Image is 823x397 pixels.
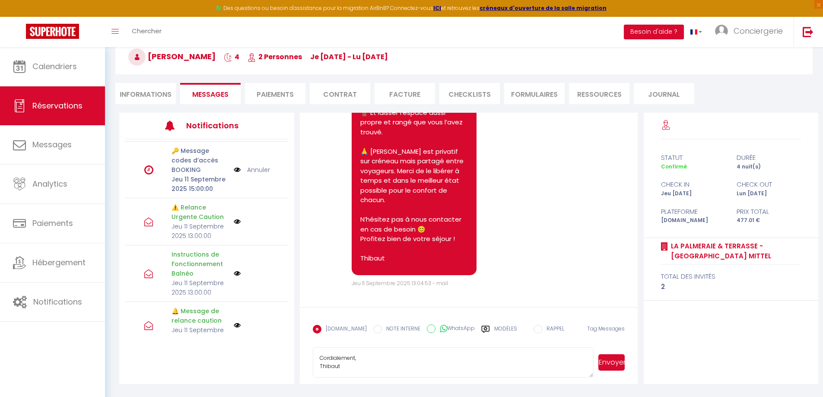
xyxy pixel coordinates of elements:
li: Facture [375,83,435,104]
span: Conciergerie [734,25,783,36]
span: je [DATE] - lu [DATE] [310,52,388,62]
a: La Palmeraie & Terrasse - [GEOGRAPHIC_DATA] Mittel [668,241,801,261]
span: [PERSON_NAME] [128,51,216,62]
a: ... Conciergerie [709,17,794,47]
img: NO IMAGE [234,218,241,225]
p: Jeu 11 Septembre 2025 15:00:00 [172,175,228,194]
span: Messages [192,89,229,99]
div: total des invités [661,271,801,282]
div: Prix total [731,206,807,217]
li: Journal [634,83,694,104]
img: NO IMAGE [234,165,241,175]
a: Chercher [125,17,168,47]
span: Paiements [32,218,73,229]
li: CHECKLISTS [439,83,500,104]
label: Modèles [494,325,517,340]
span: 4 [224,52,239,62]
div: Plateforme [655,206,731,217]
li: Contrat [310,83,370,104]
div: 4 nuit(s) [731,163,807,171]
button: Ouvrir le widget de chat LiveChat [7,3,33,29]
span: Réservations [32,100,83,111]
img: Super Booking [26,24,79,39]
p: Jeu 11 Septembre 2025 13:00:00 [172,222,228,241]
span: Hébergement [32,257,86,268]
p: 🔔 Message de relance caution [172,306,228,325]
div: check out [731,179,807,190]
span: 2 Personnes [248,52,302,62]
p: Instructions de Fonctionnement Balnéo [172,250,228,278]
p: Jeu 11 Septembre 2025 10:00:00 [172,325,228,344]
span: Messages [32,139,72,150]
li: Paiements [245,83,305,104]
div: Lun [DATE] [731,190,807,198]
img: ... [715,25,728,38]
div: 477.01 € [731,216,807,225]
span: Calendriers [32,61,77,72]
span: Chercher [132,26,162,35]
iframe: Chat [786,358,817,391]
button: Envoyer [598,354,625,371]
div: statut [655,152,731,163]
img: NO IMAGE [234,322,241,329]
label: NOTE INTERNE [382,325,420,334]
img: logout [803,26,813,37]
p: 🔑 Message codes d’accès BOOKING [172,146,228,175]
span: Jeu 11 Septembre 2025 13:04:53 - mail [352,279,448,287]
li: Informations [115,83,176,104]
li: Ressources [569,83,629,104]
span: Analytics [32,178,67,189]
span: Notifications [33,296,82,307]
div: [DOMAIN_NAME] [655,216,731,225]
div: durée [731,152,807,163]
span: Confirmé [661,163,687,170]
label: WhatsApp [435,324,475,334]
div: Jeu [DATE] [655,190,731,198]
a: Annuler [247,165,270,175]
h3: Notifications [186,116,254,135]
li: FORMULAIRES [504,83,565,104]
label: RAPPEL [542,325,564,334]
span: Tag Messages [587,325,625,332]
label: [DOMAIN_NAME] [321,325,367,334]
a: ICI [433,4,441,12]
div: 2 [661,282,801,292]
p: ⚠️ Relance Urgente Caution [172,203,228,222]
button: Besoin d'aide ? [624,25,684,39]
p: Jeu 11 Septembre 2025 13:00:00 [172,278,228,297]
img: NO IMAGE [234,270,241,277]
div: check in [655,179,731,190]
a: créneaux d'ouverture de la salle migration [480,4,607,12]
